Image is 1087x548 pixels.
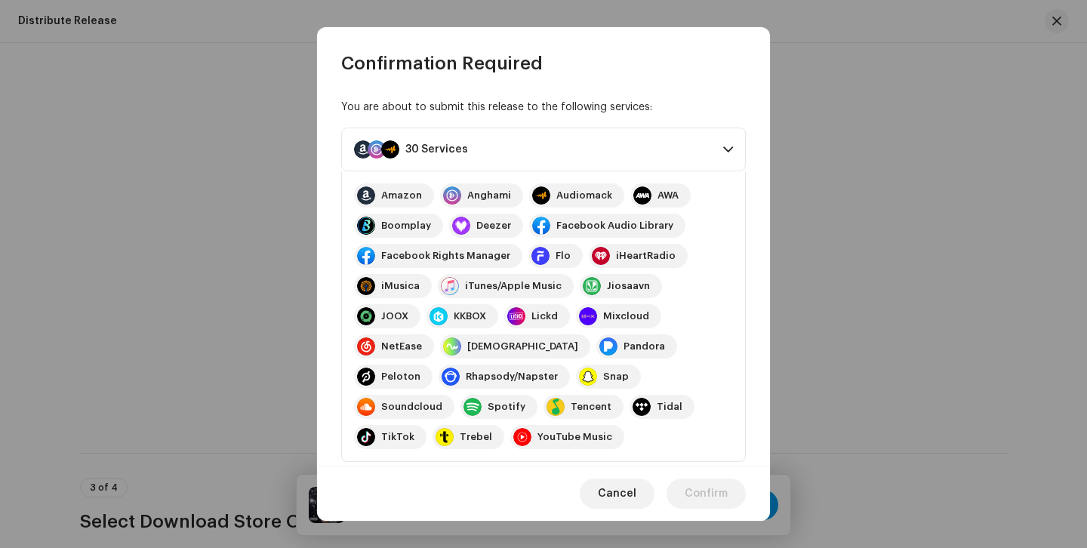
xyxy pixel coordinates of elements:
[556,189,612,202] div: Audiomack
[476,220,511,232] div: Deezer
[381,220,431,232] div: Boomplay
[571,401,611,413] div: Tencent
[603,310,649,322] div: Mixcloud
[488,401,525,413] div: Spotify
[657,189,679,202] div: AWA
[556,250,571,262] div: Flo
[685,479,728,509] span: Confirm
[531,310,558,322] div: Lickd
[381,310,408,322] div: JOOX
[598,479,636,509] span: Cancel
[454,310,486,322] div: KKBOX
[341,100,746,115] div: You are about to submit this release to the following services:
[381,189,422,202] div: Amazon
[381,280,420,292] div: iMusica
[537,431,612,443] div: YouTube Music
[465,280,562,292] div: iTunes/Apple Music
[466,371,558,383] div: Rhapsody/Napster
[381,431,414,443] div: TikTok
[405,143,468,155] div: 30 Services
[341,51,543,75] span: Confirmation Required
[580,479,654,509] button: Cancel
[467,340,578,353] div: [DEMOGRAPHIC_DATA]
[381,250,510,262] div: Facebook Rights Manager
[556,220,673,232] div: Facebook Audio Library
[667,479,746,509] button: Confirm
[657,401,682,413] div: Tidal
[341,128,746,171] p-accordion-header: 30 Services
[607,280,650,292] div: Jiosaavn
[467,189,511,202] div: Anghami
[624,340,665,353] div: Pandora
[381,371,420,383] div: Peloton
[460,431,492,443] div: Trebel
[616,250,676,262] div: iHeartRadio
[603,371,629,383] div: Snap
[381,401,442,413] div: Soundcloud
[341,171,746,462] p-accordion-content: 30 Services
[381,340,422,353] div: NetEase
